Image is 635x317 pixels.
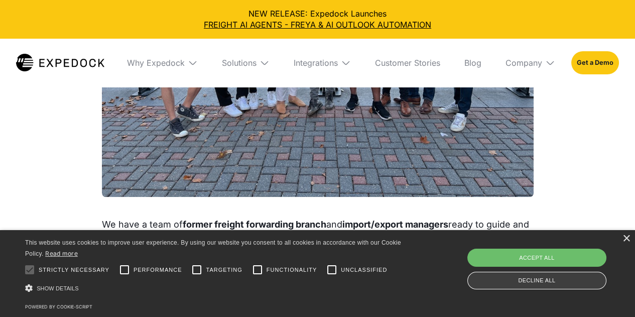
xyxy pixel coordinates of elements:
a: Read more [45,250,78,257]
span: Performance [134,266,182,274]
p: We have a team of and ready to guide and advise you through automating your workflows, how to imp... [102,217,534,262]
div: NEW RELEASE: Expedock Launches [8,8,627,31]
div: Company [505,58,542,68]
a: Powered by cookie-script [25,304,92,309]
span: Unclassified [341,266,387,274]
span: Strictly necessary [39,266,109,274]
strong: former freight forwarding branch [183,219,326,230]
div: Why Expedock [127,58,185,68]
a: Blog [456,39,489,87]
span: Targeting [206,266,242,274]
div: Integrations [294,58,338,68]
div: Show details [25,281,405,295]
div: Integrations [286,39,359,87]
div: Company [497,39,563,87]
strong: import/export managers [342,219,448,230]
div: Accept all [467,249,606,267]
a: FREIGHT AI AGENTS - FREYA & AI OUTLOOK AUTOMATION [8,19,627,30]
iframe: Chat Widget [585,269,635,317]
span: Functionality [267,266,317,274]
div: Solutions [214,39,278,87]
div: Decline all [467,272,606,289]
a: Customer Stories [367,39,448,87]
div: Why Expedock [119,39,206,87]
span: This website uses cookies to improve user experience. By using our website you consent to all coo... [25,239,401,258]
a: Get a Demo [571,51,619,74]
div: Close [622,235,630,243]
div: Solutions [222,58,257,68]
span: Show details [37,285,79,291]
